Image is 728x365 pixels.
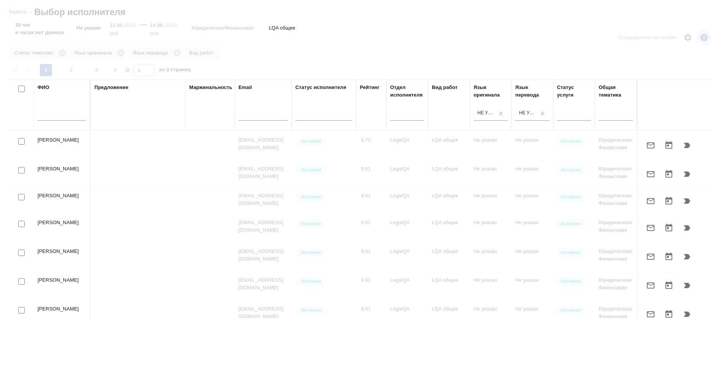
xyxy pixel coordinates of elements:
[660,192,678,210] button: Открыть календарь загрузки
[34,301,91,328] td: [PERSON_NAME]
[34,133,91,159] td: [PERSON_NAME]
[18,250,25,256] input: Выбери исполнителей, чтобы отправить приглашение на работу
[660,276,678,295] button: Открыть календарь загрузки
[18,278,25,285] input: Выбери исполнителей, чтобы отправить приглашение на работу
[360,84,380,91] div: Рейтинг
[519,110,537,117] div: Не указан
[34,273,91,299] td: [PERSON_NAME]
[18,307,25,314] input: Выбери исполнителей, чтобы отправить приглашение на работу
[34,161,91,188] td: [PERSON_NAME]
[660,248,678,266] button: Открыть календарь загрузки
[642,136,660,154] button: Отправить предложение о работе
[642,248,660,266] button: Отправить предложение о работе
[94,84,129,91] div: Предложение
[642,192,660,210] button: Отправить предложение о работе
[38,84,49,91] div: ФИО
[269,24,295,32] p: LQA общее
[599,84,633,99] div: Общая тематика
[238,84,252,91] div: Email
[660,136,678,154] button: Открыть календарь загрузки
[18,138,25,145] input: Выбери исполнителей, чтобы отправить приглашение на работу
[642,276,660,295] button: Отправить предложение о работе
[678,219,696,237] button: Продолжить
[642,305,660,323] button: Отправить предложение о работе
[678,305,696,323] button: Продолжить
[295,84,346,91] div: Статус исполнителя
[660,165,678,183] button: Открыть календарь загрузки
[34,215,91,242] td: [PERSON_NAME]
[642,165,660,183] button: Отправить предложение о работе
[34,188,91,215] td: [PERSON_NAME]
[18,221,25,227] input: Выбери исполнителей, чтобы отправить приглашение на работу
[642,219,660,237] button: Отправить предложение о работе
[678,165,696,183] button: Продолжить
[34,244,91,270] td: [PERSON_NAME]
[678,276,696,295] button: Продолжить
[432,84,458,91] div: Вид работ
[189,84,232,91] div: Маржинальность
[660,305,678,323] button: Открыть календарь загрузки
[660,219,678,237] button: Открыть календарь загрузки
[18,167,25,173] input: Выбери исполнителей, чтобы отправить приглашение на работу
[678,248,696,266] button: Продолжить
[557,84,591,99] div: Статус услуги
[678,136,696,154] button: Продолжить
[390,84,424,99] div: Отдел исполнителя
[678,192,696,210] button: Продолжить
[18,194,25,200] input: Выбери исполнителей, чтобы отправить приглашение на работу
[515,84,549,99] div: Язык перевода
[474,84,508,99] div: Язык оригинала
[477,110,495,117] div: Не указан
